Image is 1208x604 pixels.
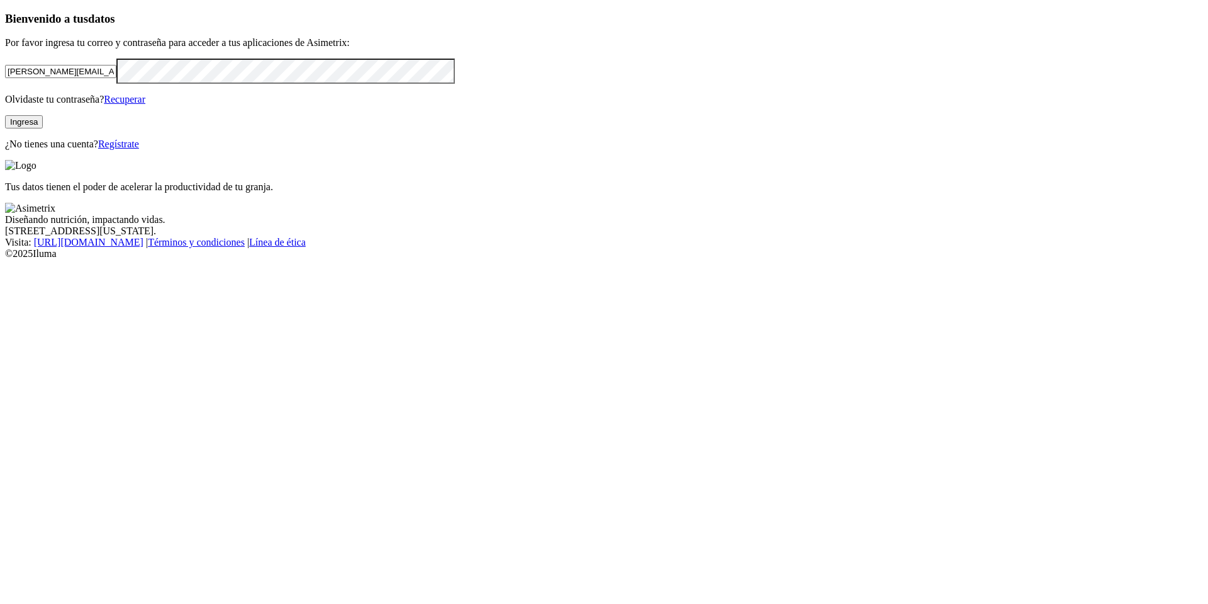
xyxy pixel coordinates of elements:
[88,12,115,25] span: datos
[34,237,143,248] a: [URL][DOMAIN_NAME]
[249,237,306,248] a: Línea de ética
[98,139,139,149] a: Regístrate
[5,203,55,214] img: Asimetrix
[5,65,116,78] input: Tu correo
[5,248,1203,259] div: © 2025 Iluma
[5,214,1203,225] div: Diseñando nutrición, impactando vidas.
[5,37,1203,48] p: Por favor ingresa tu correo y contraseña para acceder a tus aplicaciones de Asimetrix:
[5,115,43,128] button: Ingresa
[5,237,1203,248] div: Visita : | |
[104,94,145,105] a: Recuperar
[5,160,36,171] img: Logo
[5,94,1203,105] p: Olvidaste tu contraseña?
[5,139,1203,150] p: ¿No tienes una cuenta?
[5,181,1203,193] p: Tus datos tienen el poder de acelerar la productividad de tu granja.
[5,225,1203,237] div: [STREET_ADDRESS][US_STATE].
[148,237,245,248] a: Términos y condiciones
[5,12,1203,26] h3: Bienvenido a tus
